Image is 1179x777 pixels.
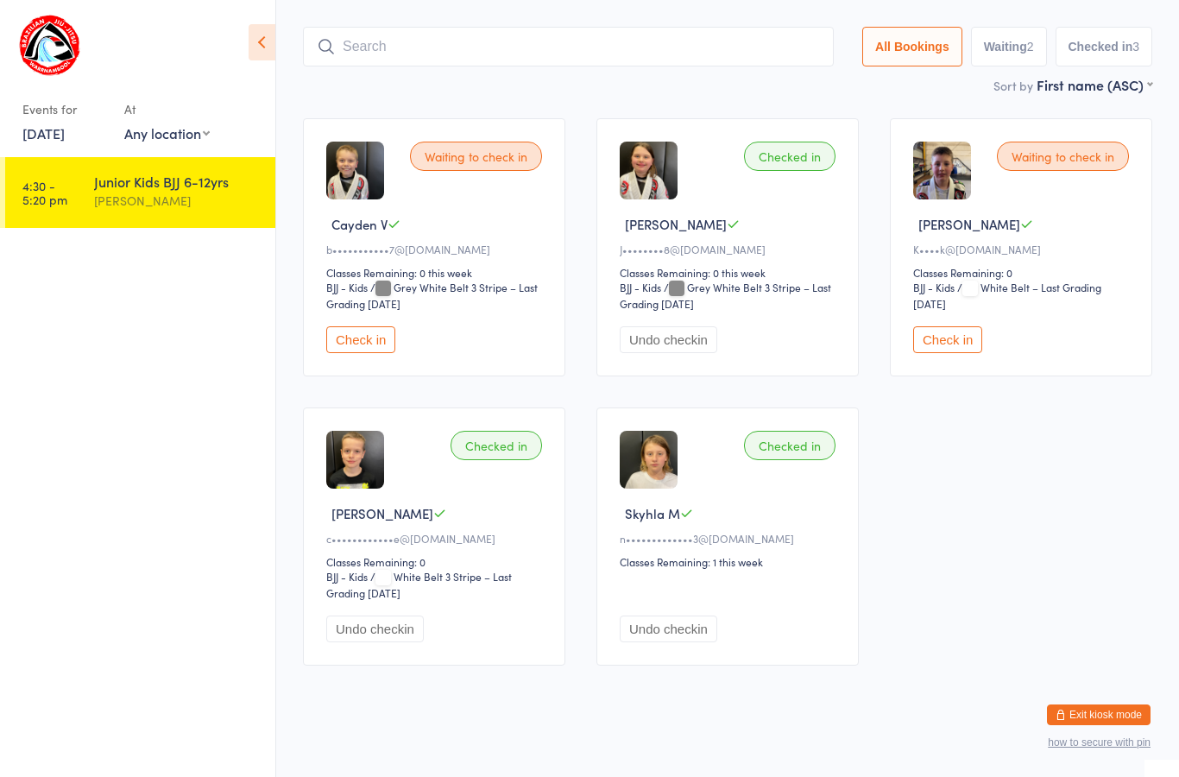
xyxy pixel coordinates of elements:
[913,242,1134,256] div: K••••
[620,554,841,569] div: Classes Remaining: 1 this week
[1027,40,1034,54] div: 2
[410,142,542,171] div: Waiting to check in
[1037,75,1152,94] div: First name (ASC)
[326,142,384,199] img: image1697607440.png
[17,13,82,78] img: Warrnambool Brazilian Jiu Jitsu
[94,172,261,191] div: Junior Kids BJJ 6-12yrs
[625,504,680,522] span: Skyhla M
[625,215,727,233] span: [PERSON_NAME]
[620,531,841,546] div: n•••••••••••••
[326,265,547,280] div: Classes Remaining: 0 this week
[913,326,982,353] button: Check in
[997,142,1129,171] div: Waiting to check in
[744,431,835,460] div: Checked in
[620,265,841,280] div: Classes Remaining: 0 this week
[971,27,1047,66] button: Waiting2
[620,326,717,353] button: Undo checkin
[1047,704,1151,725] button: Exit kiosk mode
[22,179,67,206] time: 4:30 - 5:20 pm
[326,280,538,311] span: / Grey White Belt 3 Stripe – Last Grading [DATE]
[326,242,547,256] div: b•••••••••••
[744,142,835,171] div: Checked in
[124,95,210,123] div: At
[451,431,542,460] div: Checked in
[22,123,65,142] a: [DATE]
[22,95,107,123] div: Events for
[326,280,368,294] div: BJJ - Kids
[326,616,424,642] button: Undo checkin
[620,280,831,311] span: / Grey White Belt 3 Stripe – Last Grading [DATE]
[993,77,1033,94] label: Sort by
[1132,40,1139,54] div: 3
[620,616,717,642] button: Undo checkin
[620,242,841,256] div: J••••••••
[1048,736,1151,749] button: how to secure with pin
[918,215,1020,233] span: [PERSON_NAME]
[331,504,433,522] span: [PERSON_NAME]
[124,123,210,142] div: Any location
[862,27,962,66] button: All Bookings
[913,280,1101,311] span: / White Belt – Last Grading [DATE]
[913,142,971,199] img: image1728452734.png
[303,27,834,66] input: Search
[326,326,395,353] button: Check in
[326,531,547,546] div: c••••••••••••
[620,280,661,294] div: BJJ - Kids
[620,431,678,489] img: image1743575847.png
[326,569,368,584] div: BJJ - Kids
[1056,27,1153,66] button: Checked in3
[326,431,384,489] img: image1697434729.png
[913,265,1134,280] div: Classes Remaining: 0
[913,280,955,294] div: BJJ - Kids
[94,191,261,211] div: [PERSON_NAME]
[620,142,678,199] img: image1698213882.png
[326,569,512,600] span: / White Belt 3 Stripe – Last Grading [DATE]
[5,157,275,228] a: 4:30 -5:20 pmJunior Kids BJJ 6-12yrs[PERSON_NAME]
[331,215,388,233] span: Cayden V
[326,554,547,569] div: Classes Remaining: 0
